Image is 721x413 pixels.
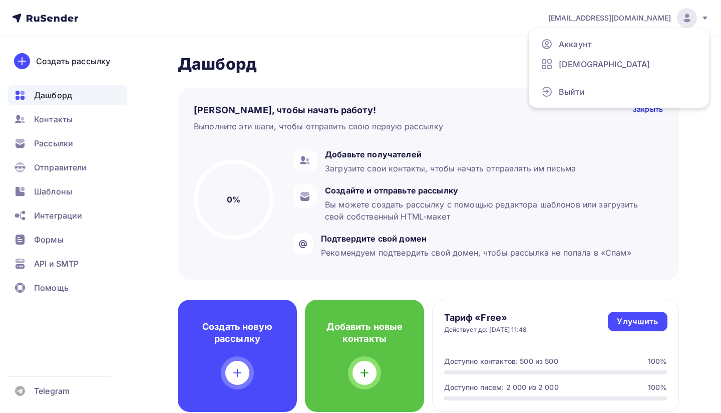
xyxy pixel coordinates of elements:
span: API и SMTP [34,258,79,270]
span: Выйти [559,86,585,98]
span: Рассылки [34,137,73,149]
h4: Создать новую рассылку [194,321,281,345]
span: Формы [34,234,64,246]
div: Доступно писем: 2 000 из 2 000 [444,382,559,392]
div: Создайте и отправьте рассылку [325,184,658,196]
span: Интеграции [34,210,82,222]
div: Улучшить [617,316,658,327]
span: Шаблоны [34,185,72,197]
h2: Дашборд [178,54,679,74]
h5: 0% [227,193,240,205]
span: [EMAIL_ADDRESS][DOMAIN_NAME] [548,13,671,23]
h4: Тариф «Free» [444,312,527,324]
div: 100% [648,356,667,366]
ul: [EMAIL_ADDRESS][DOMAIN_NAME] [529,28,709,108]
a: Дашборд [8,85,127,105]
h4: [PERSON_NAME], чтобы начать работу! [194,104,376,116]
div: Рекомендуем подтвердить свой домен, чтобы рассылка не попала в «Спам» [321,247,631,259]
div: Добавьте получателей [325,148,576,160]
a: Контакты [8,109,127,129]
span: Telegram [34,385,70,397]
a: Шаблоны [8,181,127,201]
a: Отправители [8,157,127,177]
span: [DEMOGRAPHIC_DATA] [559,58,650,70]
span: Отправители [34,161,87,173]
div: Подтвердите свой домен [321,233,631,245]
a: Формы [8,230,127,250]
div: 100% [648,382,667,392]
div: Доступно контактов: 500 из 500 [444,356,558,366]
a: [EMAIL_ADDRESS][DOMAIN_NAME] [548,8,709,28]
div: Создать рассылку [36,55,110,67]
div: Действует до: [DATE] 11:48 [444,326,527,334]
div: Закрыть [632,104,663,116]
span: Помощь [34,282,69,294]
div: Загрузите свои контакты, чтобы начать отправлять им письма [325,162,576,174]
div: Выполните эти шаги, чтобы отправить свою первую рассылку [194,120,443,132]
span: Дашборд [34,89,72,101]
h4: Добавить новые контакты [321,321,408,345]
a: Рассылки [8,133,127,153]
div: Вы можете создать рассылку с помощью редактора шаблонов или загрузить свой собственный HTML-макет [325,198,658,223]
span: Контакты [34,113,73,125]
span: Аккаунт [559,38,592,50]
